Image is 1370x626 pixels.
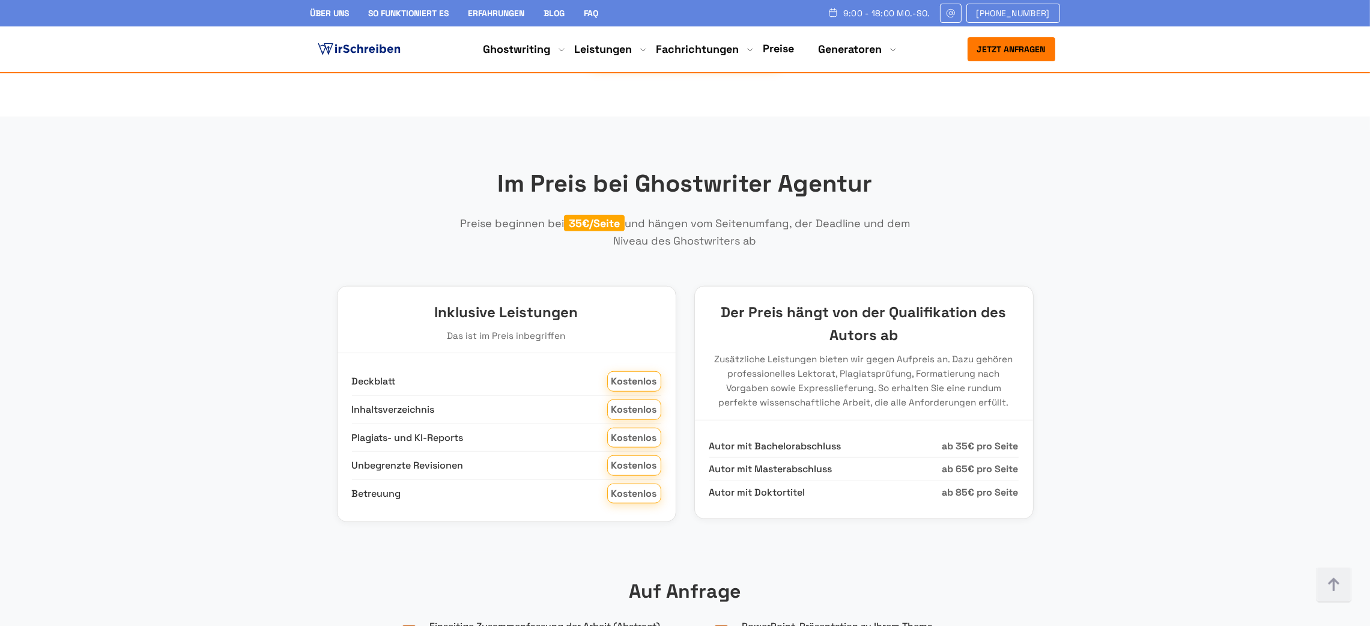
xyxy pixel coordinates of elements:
h3: Der Preis hängt von der Qualifikation des Autors ab [709,301,1019,347]
span: Kostenlos [607,455,661,476]
span: Betreuung [352,486,607,502]
h3: Auf Anfrage [337,576,1034,607]
img: Email [945,8,956,18]
button: Jetzt anfragen [968,37,1055,61]
a: Über uns [311,8,350,19]
a: Fachrichtungen [656,42,739,56]
p: Preise beginnen bei und hängen vom Seitenumfang, der Deadline und dem Niveau des Ghostwriters ab [445,215,926,250]
img: button top [1316,567,1352,603]
a: Generatoren [819,42,882,56]
span: Inhaltsverzeichnis [352,402,607,418]
span: [PHONE_NUMBER] [977,8,1050,18]
p: Zusätzliche Leistungen bieten wir gegen Aufpreis an. Dazu gehören professionelles Lektorat, Plagi... [709,352,1019,410]
p: Das ist im Preis inbegriffen [352,329,661,343]
h3: Inklusive Leistungen [352,301,661,324]
span: ab 35€ pro Seite [942,439,1019,454]
span: Autor mit Doktortitel [709,485,942,500]
a: Erfahrungen [468,8,525,19]
a: Preise [763,41,795,55]
a: So funktioniert es [369,8,449,19]
img: Schedule [828,8,838,17]
span: 9:00 - 18:00 Mo.-So. [843,8,930,18]
span: Deckblatt [352,374,607,389]
span: Kostenlos [607,428,661,448]
a: Ghostwriting [483,42,551,56]
img: logo ghostwriter-österreich [315,40,403,58]
span: Autor mit Bachelorabschluss [709,439,942,454]
a: Blog [544,8,565,19]
a: FAQ [584,8,599,19]
a: [PHONE_NUMBER] [966,4,1060,23]
span: Kostenlos [607,484,661,504]
span: Plagiats- und KI-Reports [352,430,607,446]
span: Kostenlos [607,400,661,420]
span: Unbegrenzte Revisionen [352,458,607,473]
span: Kostenlos [607,371,661,392]
a: Leistungen [575,42,632,56]
span: Autor mit Masterabschluss [709,461,942,477]
span: 35€/Seite [564,215,625,231]
span: ab 85€ pro Seite [942,485,1019,500]
span: ab 65€ pro Seite [942,461,1019,477]
h2: Im Preis bei Ghostwriter Agentur [337,165,1034,203]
